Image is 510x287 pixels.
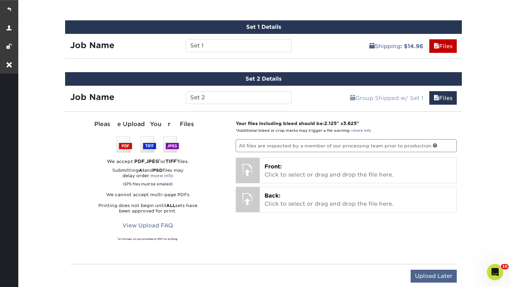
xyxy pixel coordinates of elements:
[429,39,457,53] a: Files
[369,43,375,49] span: shipping
[487,264,503,280] iframe: Intercom live chat
[264,163,282,170] span: Front:
[434,43,439,49] span: files
[70,158,225,165] div: We accept: , or files.
[117,237,118,239] sup: 1
[146,159,159,164] strong: JPEG
[353,128,371,133] a: more info
[176,158,178,162] sup: 1
[70,92,114,102] strong: Job Name
[400,43,423,49] b: : $14.96
[365,39,428,53] a: Shipping: $14.96
[65,72,462,86] div: Set 2 Details
[70,40,114,50] strong: Job Name
[264,192,280,199] span: Back:
[139,168,144,173] strong: AI
[70,192,225,198] p: We cannot accept multi-page PDFs
[264,163,452,179] p: Click to select or drag and drop the file here.
[236,139,457,152] p: All files are inspected by a member of our processing team prior to production.
[343,121,357,126] span: 3.625
[70,120,225,129] div: Please Upload Your Files
[165,159,176,164] strong: TIFF
[117,137,179,152] img: We accept: PSD, TIFF, or JPEG (JPG)
[186,39,291,52] input: Enter a job name
[186,91,291,104] input: Enter a job name
[166,203,175,208] strong: ALL
[236,128,371,133] small: *Additional bleed or crop marks may trigger a file warning –
[70,203,225,214] p: Printing does not begin until sets have been approved for print.
[2,266,58,285] iframe: Google Customer Reviews
[118,219,177,232] a: View Upload FAQ
[324,121,337,126] span: 2.125
[501,264,509,269] span: 10
[236,121,359,126] strong: Your files including bleed should be: " x "
[65,20,462,34] div: Set 1 Details
[153,168,163,173] strong: PSD
[434,95,439,101] span: files
[134,159,144,164] strong: PDF
[151,173,173,178] a: more info
[411,270,457,283] input: Upload Later
[429,91,457,105] a: Files
[264,192,452,208] p: Click to select or drag and drop the file here.
[70,238,225,241] div: All formats will be converted to PDF for printing.
[123,179,173,187] small: (EPS files must be emailed)
[346,91,428,105] a: Group Shipped w/ Set 1
[159,158,160,162] sup: 1
[70,168,225,187] p: Submitting and files may delay order:
[350,95,355,101] span: shipping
